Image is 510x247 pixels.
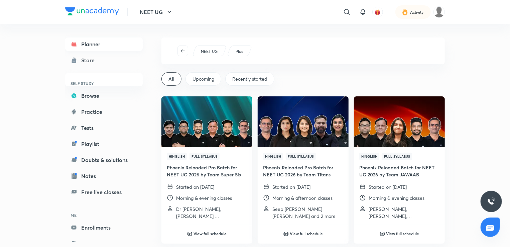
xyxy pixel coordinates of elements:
span: Full Syllabus [382,153,412,160]
img: Tamanna Khushani [433,6,445,18]
img: ttu [487,197,495,205]
a: ThumbnailHinglishFull SyllabusPhoenix Reloaded Batch for NEET UG 2026 by Team JAWAABStarted on [D... [354,96,445,225]
img: Thumbnail [160,96,253,148]
img: Company Logo [65,7,119,15]
h4: Phoenix Reloaded Batch for NEET UG 2026 by Team JAWAAB [359,164,439,178]
span: Recently started [232,76,267,82]
p: Started on [DATE] [272,183,310,190]
a: NEET UG [200,49,219,55]
div: Store [81,56,99,64]
span: Full Syllabus [189,153,220,160]
span: Hinglish [263,153,283,160]
h4: Phoenix Reloaded Pro Batch for NEET UG 2026 by Team Super Six [167,164,247,178]
button: NEET UG [136,5,177,19]
h6: SELF STUDY [65,78,143,89]
img: activity [402,8,408,16]
p: Plus [236,49,243,55]
a: Notes [65,169,143,183]
a: Practice [65,105,143,118]
a: Company Logo [65,7,119,17]
h6: View full schedule [386,231,419,237]
img: play [187,231,193,237]
img: Thumbnail [257,96,349,148]
a: Planner [65,37,143,51]
p: Prateek Jain, Ramesh Sharda, Ajay Mishra (Akm) and 2 more [369,205,439,220]
a: Browse [65,89,143,102]
p: Seep Pahuja, Anupam Upadhayay, Anushka Choudhary and 2 more [272,205,343,220]
p: Morning & afternoon classes [272,194,333,201]
img: play [283,231,289,237]
a: Free live classes [65,185,143,199]
h6: View full schedule [290,231,323,237]
a: Store [65,54,143,67]
p: Started on [DATE] [369,183,407,190]
a: Tests [65,121,143,135]
a: Enrollments [65,221,143,234]
span: Hinglish [359,153,379,160]
a: Plus [235,49,244,55]
p: Morning & evening classes [176,194,232,201]
h6: View full schedule [194,231,227,237]
button: avatar [372,7,383,17]
h6: ME [65,210,143,221]
p: NEET UG [201,49,218,55]
span: Upcoming [193,76,214,82]
a: Playlist [65,137,143,151]
p: Dr Amit Gupta, Ramesh Sharda, Ajay Mishra (Akm) and 2 more [176,205,247,220]
p: Started on [DATE] [176,183,214,190]
p: Morning & evening classes [369,194,424,201]
span: Full Syllabus [286,153,316,160]
span: Hinglish [167,153,187,160]
a: ThumbnailHinglishFull SyllabusPhoenix Reloaded Pro Batch for NEET UG 2026 by Team TitansStarted o... [258,96,349,225]
h4: Phoenix Reloaded Pro Batch for NEET UG 2026 by Team Titans [263,164,343,178]
img: avatar [375,9,381,15]
a: Doubts & solutions [65,153,143,167]
a: ThumbnailHinglishFull SyllabusPhoenix Reloaded Pro Batch for NEET UG 2026 by Team Super SixStarte... [161,96,252,225]
img: play [380,231,385,237]
img: Thumbnail [353,96,445,148]
span: All [168,76,174,82]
